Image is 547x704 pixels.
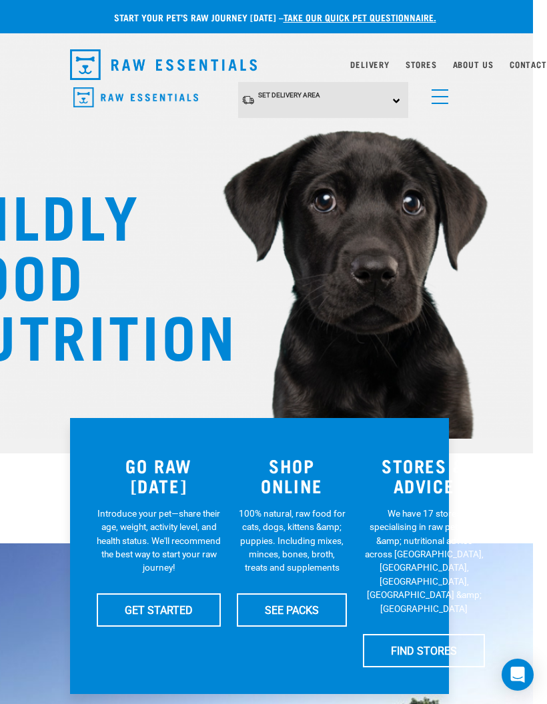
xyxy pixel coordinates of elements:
[363,455,485,496] h3: STORES & ADVICE
[350,62,389,67] a: Delivery
[97,593,221,627] a: GET STARTED
[284,15,436,19] a: take our quick pet questionnaire.
[363,507,485,615] p: We have 17 stores specialising in raw pet food &amp; nutritional advice across [GEOGRAPHIC_DATA],...
[241,95,255,105] img: van-moving.png
[237,507,347,575] p: 100% natural, raw food for cats, dogs, kittens &amp; puppies. Including mixes, minces, bones, bro...
[73,87,198,108] img: Raw Essentials Logo
[97,507,221,575] p: Introduce your pet—share their age, weight, activity level, and health status. We'll recommend th...
[510,62,547,67] a: Contact
[237,455,347,496] h3: SHOP ONLINE
[502,659,534,691] div: Open Intercom Messenger
[97,455,221,496] h3: GO RAW [DATE]
[237,593,347,627] a: SEE PACKS
[406,62,437,67] a: Stores
[258,91,320,99] span: Set Delivery Area
[363,634,485,667] a: FIND STORES
[425,81,449,105] a: menu
[70,49,257,80] img: Raw Essentials Logo
[59,44,460,85] nav: dropdown navigation
[453,62,494,67] a: About Us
